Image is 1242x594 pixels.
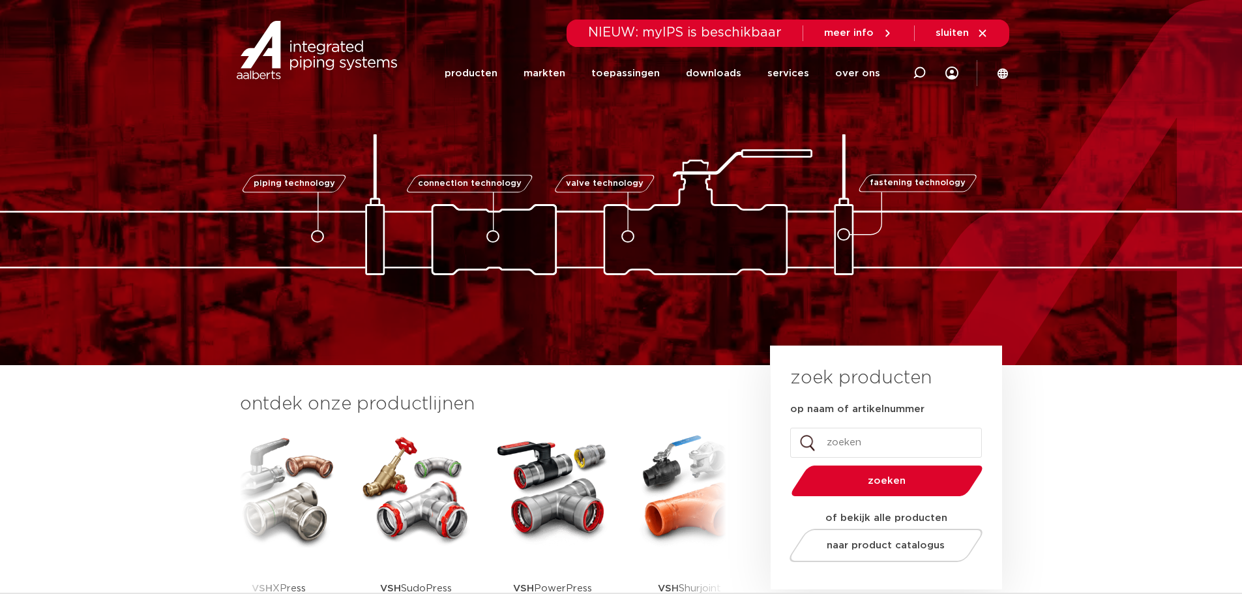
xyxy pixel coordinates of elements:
[591,48,660,98] a: toepassingen
[445,48,880,98] nav: Menu
[566,179,643,188] span: valve technology
[658,584,679,593] strong: VSH
[254,179,335,188] span: piping technology
[827,541,945,550] span: naar product catalogus
[825,476,949,486] span: zoeken
[767,48,809,98] a: services
[686,48,741,98] a: downloads
[786,464,988,497] button: zoeken
[445,48,497,98] a: producten
[513,584,534,593] strong: VSH
[524,48,565,98] a: markten
[824,28,874,38] span: meer info
[790,403,924,416] label: op naam of artikelnummer
[786,529,986,562] a: naar product catalogus
[870,179,966,188] span: fastening technology
[240,391,726,417] h3: ontdek onze productlijnen
[936,27,988,39] a: sluiten
[790,365,932,391] h3: zoek producten
[790,428,982,458] input: zoeken
[588,26,782,39] span: NIEUW: myIPS is beschikbaar
[936,28,969,38] span: sluiten
[417,179,521,188] span: connection technology
[380,584,401,593] strong: VSH
[252,584,273,593] strong: VSH
[824,27,893,39] a: meer info
[825,513,947,523] strong: of bekijk alle producten
[835,48,880,98] a: over ons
